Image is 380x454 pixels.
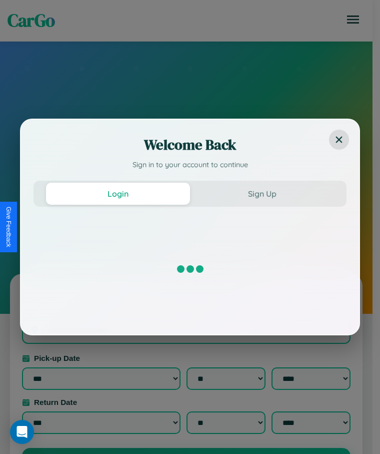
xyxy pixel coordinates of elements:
button: Sign Up [190,183,334,205]
p: Sign in to your account to continue [33,160,346,171]
h2: Welcome Back [33,135,346,155]
button: Login [46,183,190,205]
div: Open Intercom Messenger [10,420,34,444]
div: Give Feedback [5,207,12,247]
